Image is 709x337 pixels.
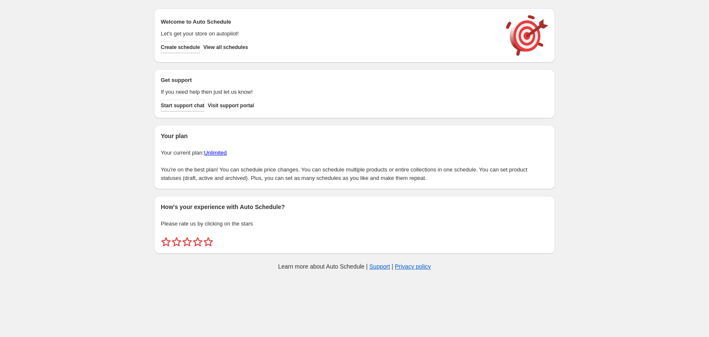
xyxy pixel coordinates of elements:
p: You're on the best plan! You can schedule price changes. You can schedule multiple products or en... [161,166,548,182]
p: If you need help then just let us know! [161,88,498,96]
h2: How's your experience with Auto Schedule? [161,203,548,211]
h2: Get support [161,76,498,84]
a: Privacy policy [395,263,431,270]
span: Start support chat [161,102,204,109]
span: Visit support portal [208,102,254,109]
p: Learn more about Auto Schedule | | [278,262,431,271]
a: Support [369,263,390,270]
span: Create schedule [161,44,200,51]
p: Please rate us by clicking on the stars [161,220,548,228]
a: Unlimited [204,149,227,156]
h2: Welcome to Auto Schedule [161,18,498,26]
button: Create schedule [161,41,200,53]
span: View all schedules [203,44,248,51]
button: View all schedules [203,41,248,53]
p: Your current plan: [161,149,548,157]
p: Let's get your store on autopilot! [161,30,498,38]
a: Visit support portal [208,100,254,111]
h2: Your plan [161,132,548,140]
a: Start support chat [161,100,204,111]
